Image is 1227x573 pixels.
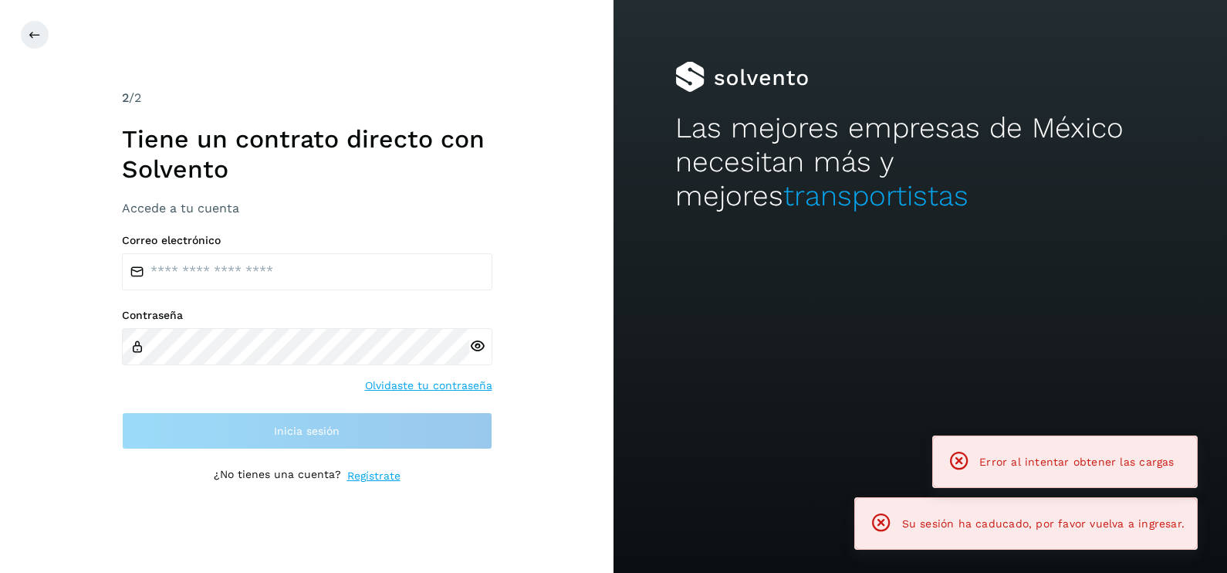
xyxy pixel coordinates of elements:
[365,378,492,394] a: Olvidaste tu contraseña
[122,201,492,215] h3: Accede a tu cuenta
[675,111,1166,214] h2: Las mejores empresas de México necesitan más y mejores
[783,179,968,212] span: transportistas
[274,426,340,436] span: Inicia sesión
[122,412,492,449] button: Inicia sesión
[122,89,492,107] div: /2
[214,468,341,484] p: ¿No tienes una cuenta?
[902,517,1185,530] span: Su sesión ha caducado, por favor vuelva a ingresar.
[122,124,492,184] h1: Tiene un contrato directo con Solvento
[347,468,401,484] a: Regístrate
[979,456,1174,468] span: Error al intentar obtener las cargas
[122,90,129,105] span: 2
[122,309,492,322] label: Contraseña
[122,234,492,247] label: Correo electrónico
